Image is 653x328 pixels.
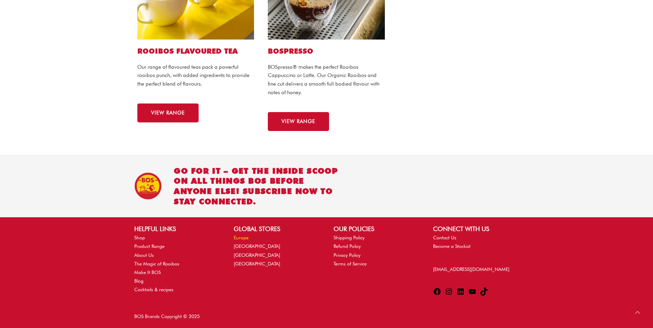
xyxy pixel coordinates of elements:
[137,64,250,87] span: Our range of flavoured teas pack a powerful rooibos punch, with added ingredients to provide the ...
[174,166,341,207] h2: Go for it – get the inside scoop on all things BOS before anyone else! Subscribe now to stay conn...
[234,261,280,266] a: [GEOGRAPHIC_DATA]
[433,243,471,249] a: Become a Stockist
[334,233,419,268] nav: OUR POLICIES
[137,46,254,56] h2: ROOIBOS FLAVOURED TEA
[134,270,161,275] a: Make It BOS
[134,224,220,233] h2: HELPFUL LINKS
[234,252,280,258] a: [GEOGRAPHIC_DATA]
[134,287,173,292] a: Cocktails & recipes
[268,63,385,97] p: BOSpresso® makes the perfect Rooibos Cappuccino or Latte. Our Organic Rooibos and fine cut delive...
[268,112,329,131] a: VIEW RANGE
[134,172,162,200] img: BOS Ice Tea
[134,243,165,249] a: Product Range
[334,243,361,249] a: Refund Policy
[433,266,509,272] a: [EMAIL_ADDRESS][DOMAIN_NAME]
[334,235,365,240] a: Shipping Policy
[127,312,327,321] div: BOS Brands Copyright © 2025
[234,235,249,240] a: Europe
[134,233,220,294] nav: HELPFUL LINKS
[234,224,319,233] h2: GLOBAL STORES
[134,252,154,258] a: About Us
[234,243,280,249] a: [GEOGRAPHIC_DATA]
[433,235,456,240] a: Contact Us
[137,103,199,122] a: VIEW RANGE
[134,278,144,284] a: Blog
[151,110,185,116] span: VIEW RANGE
[134,235,145,240] a: Shop
[334,224,419,233] h2: OUR POLICIES
[134,261,179,266] a: The Magic of Rooibos
[282,119,315,124] span: VIEW RANGE
[433,233,519,251] nav: CONNECT WITH US
[334,252,360,258] a: Privacy Policy
[268,46,385,56] h2: BOSPRESSO
[234,233,319,268] nav: GLOBAL STORES
[433,224,519,233] h2: CONNECT WITH US
[334,261,367,266] a: Terms of Service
